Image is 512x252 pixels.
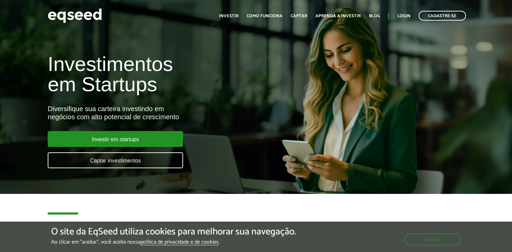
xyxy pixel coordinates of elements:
[291,14,307,18] a: Captar
[48,221,464,243] h2: Ofertas disponíveis
[48,152,183,168] a: Captar investimentos
[51,239,296,245] p: Ao clicar em "aceitar", você aceita nossa .
[315,14,361,18] a: Aprenda a investir
[51,227,296,237] h5: O site da EqSeed utiliza cookies para melhorar sua navegação.
[219,14,239,18] a: Investir
[48,7,102,25] img: EqSeed
[369,14,380,18] a: Blog
[140,240,219,245] a: política de privacidade e de cookies
[397,14,410,18] a: Login
[247,14,283,18] a: Como funciona
[404,233,461,246] button: Aceitar
[48,131,183,147] a: Investir em startups
[48,105,294,121] div: Diversifique sua carteira investindo em negócios com alto potencial de crescimento
[48,54,294,95] h1: Investimentos em Startups
[419,11,466,21] a: Cadastre-se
